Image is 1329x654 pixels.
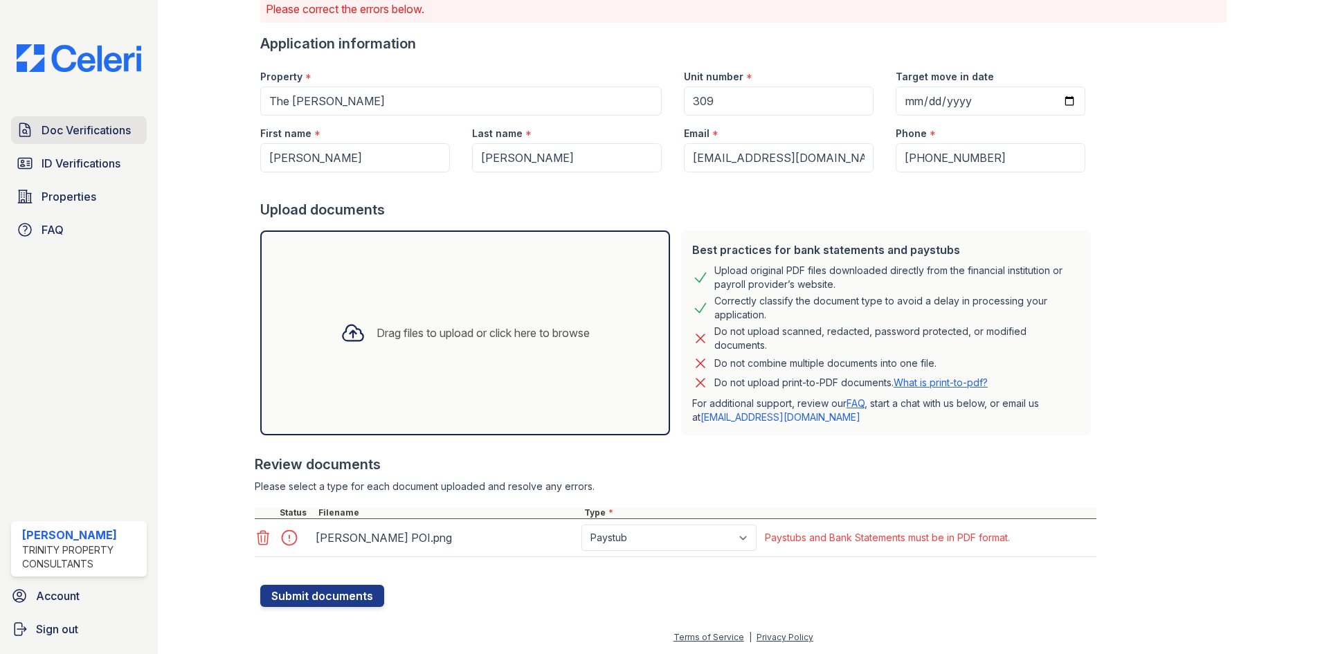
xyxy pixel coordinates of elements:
label: Phone [896,127,927,140]
div: Upload documents [260,200,1096,219]
span: Properties [42,188,96,205]
a: Privacy Policy [757,632,813,642]
span: Account [36,588,80,604]
img: CE_Logo_Blue-a8612792a0a2168367f1c8372b55b34899dd931a85d93a1a3d3e32e68fde9ad4.png [6,44,152,72]
a: ID Verifications [11,149,147,177]
a: FAQ [847,397,865,409]
button: Submit documents [260,585,384,607]
a: Sign out [6,615,152,643]
label: Last name [472,127,523,140]
span: FAQ [42,221,64,238]
div: | [749,632,752,642]
p: Please correct the errors below. [266,1,1221,17]
div: [PERSON_NAME] POI.png [316,527,576,549]
a: FAQ [11,216,147,244]
p: Do not upload print-to-PDF documents. [714,376,988,390]
p: For additional support, review our , start a chat with us below, or email us at [692,397,1080,424]
label: Email [684,127,709,140]
div: [PERSON_NAME] [22,527,141,543]
div: Best practices for bank statements and paystubs [692,242,1080,258]
span: Doc Verifications [42,122,131,138]
span: Sign out [36,621,78,637]
label: Property [260,70,302,84]
div: Paystubs and Bank Statements must be in PDF format. [765,531,1010,545]
div: Drag files to upload or click here to browse [377,325,590,341]
div: Trinity Property Consultants [22,543,141,571]
a: What is print-to-pdf? [894,376,988,388]
div: Application information [260,34,1096,53]
div: Upload original PDF files downloaded directly from the financial institution or payroll provider’... [714,264,1080,291]
a: Terms of Service [673,632,744,642]
a: Account [6,582,152,610]
div: Do not combine multiple documents into one file. [714,355,937,372]
a: Properties [11,183,147,210]
div: Status [277,507,316,518]
div: Correctly classify the document type to avoid a delay in processing your application. [714,294,1080,322]
span: ID Verifications [42,155,120,172]
label: Unit number [684,70,743,84]
a: [EMAIL_ADDRESS][DOMAIN_NAME] [700,411,860,423]
a: Doc Verifications [11,116,147,144]
div: Filename [316,507,581,518]
div: Type [581,507,1096,518]
label: First name [260,127,311,140]
div: Do not upload scanned, redacted, password protected, or modified documents. [714,325,1080,352]
label: Target move in date [896,70,994,84]
div: Review documents [255,455,1096,474]
div: Please select a type for each document uploaded and resolve any errors. [255,480,1096,493]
